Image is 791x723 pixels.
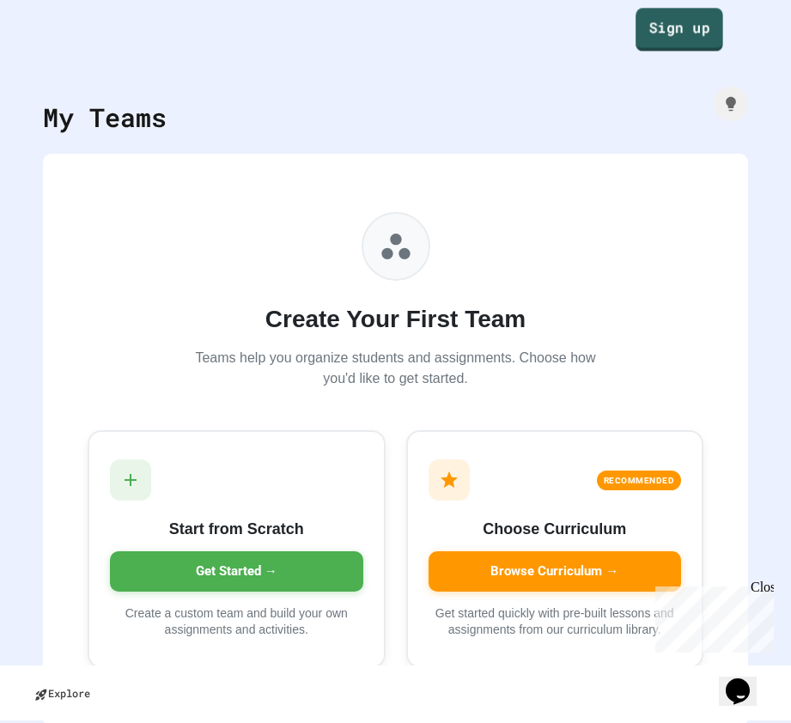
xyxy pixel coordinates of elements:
div: My Teams [43,98,167,137]
iframe: chat widget [648,580,774,653]
div: RECOMMENDED [597,471,682,490]
div: How it works [714,87,748,121]
div: Get Started → [110,551,363,592]
p: Create a custom team and build your own assignments and activities. [110,605,363,639]
p: Get started quickly with pre-built lessons and assignments from our curriculum library. [429,605,682,639]
h3: Start from Scratch [110,518,363,541]
iframe: chat widget [719,654,774,706]
a: Sign up [636,8,723,51]
h2: Create Your First Team [190,301,602,337]
p: Teams help you organize students and assignments. Choose how you'd like to get started. [190,348,602,389]
div: Browse Curriculum → [429,551,682,592]
div: Chat with us now!Close [7,7,119,109]
h3: Choose Curriculum [429,518,682,541]
a: Explore [17,674,784,712]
